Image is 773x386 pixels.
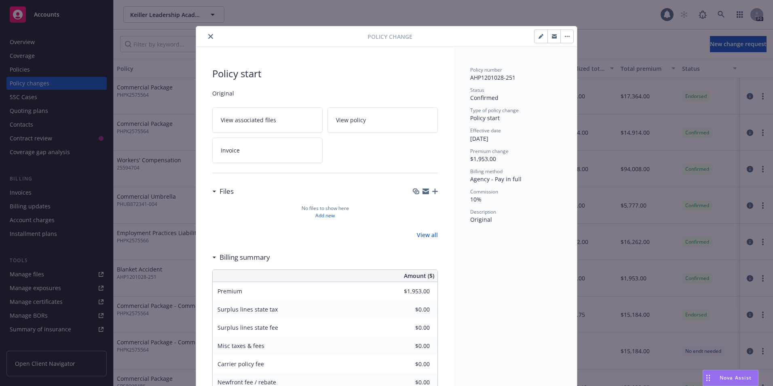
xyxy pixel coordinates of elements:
[218,324,278,331] span: Surplus lines state fee
[382,358,435,370] input: 0.00
[470,208,496,215] span: Description
[221,146,240,155] span: Invoice
[470,114,500,122] span: Policy start
[470,188,498,195] span: Commission
[470,107,519,114] span: Type of policy change
[404,271,434,280] span: Amount ($)
[382,339,435,352] input: 0.00
[212,138,323,163] a: Invoice
[417,231,438,239] a: View all
[703,370,758,386] button: Nova Assist
[302,205,349,212] span: No files to show here
[220,186,234,197] h3: Files
[470,66,502,73] span: Policy number
[367,32,412,41] span: Policy Change
[470,168,503,175] span: Billing method
[470,148,509,155] span: Premium change
[218,305,278,313] span: Surplus lines state tax
[315,212,335,219] a: Add new
[221,116,276,124] span: View associated files
[212,186,234,197] div: Files
[703,370,713,386] div: Drag to move
[470,94,498,102] span: Confirmed
[206,32,215,41] button: close
[336,116,366,124] span: View policy
[382,303,435,315] input: 0.00
[218,360,264,368] span: Carrier policy fee
[212,66,438,81] span: Policy start
[720,374,752,381] span: Nova Assist
[470,155,496,163] span: $1,953.00
[470,74,515,81] span: AHP1201028-251
[218,287,242,295] span: Premium
[382,321,435,333] input: 0.00
[470,87,484,93] span: Status
[218,342,264,350] span: Misc taxes & fees
[470,195,482,203] span: 10%
[212,89,438,98] span: Original
[382,285,435,297] input: 0.00
[212,107,323,133] a: View associated files
[212,252,270,263] div: Billing summary
[470,216,492,223] span: Original
[327,107,438,133] a: View policy
[470,135,488,142] span: [DATE]
[470,127,501,134] span: Effective date
[470,175,522,183] span: Agency - Pay in full
[220,252,270,263] h3: Billing summary
[218,378,276,386] span: Newfront fee / rebate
